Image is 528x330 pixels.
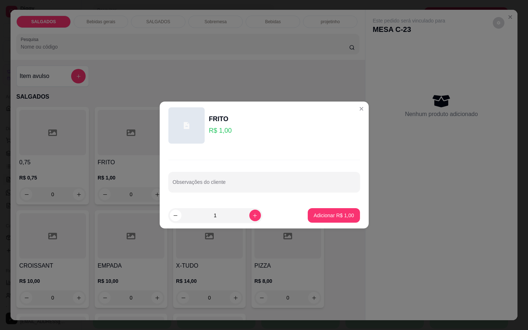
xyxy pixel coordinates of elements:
button: increase-product-quantity [249,210,261,221]
p: R$ 1,00 [209,125,232,136]
input: Observações do cliente [173,181,356,189]
button: decrease-product-quantity [170,210,181,221]
button: Close [356,103,367,115]
button: Adicionar R$ 1,00 [308,208,360,223]
p: Adicionar R$ 1,00 [314,212,354,219]
div: FRITO [209,114,232,124]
